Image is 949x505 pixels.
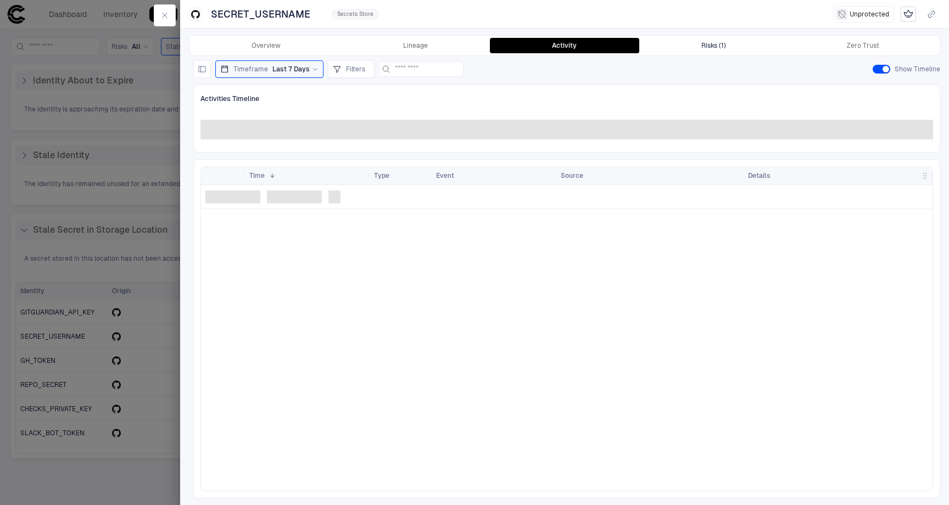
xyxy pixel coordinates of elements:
[748,171,771,180] span: Details
[272,65,310,74] span: Last 7 Days
[436,171,454,180] span: Event
[850,10,889,19] span: Unprotected
[200,94,259,103] span: Activities Timeline
[701,41,726,50] div: Risks (1)
[337,10,373,18] span: Secrets Store
[209,5,326,23] button: SECRET_USERNAME
[191,10,200,19] div: GitHub
[193,60,215,78] div: Show View Panel
[374,171,389,180] span: Type
[490,38,639,53] button: Activity
[901,7,916,22] div: Mark as Crown Jewel
[249,171,265,180] span: Time
[211,8,310,21] span: SECRET_USERNAME
[346,65,365,74] span: Filters
[192,38,341,53] button: Overview
[847,41,879,50] div: Zero Trust
[561,171,583,180] span: Source
[341,38,490,53] button: Lineage
[233,65,268,74] span: Timeframe
[895,65,940,74] span: Show Timeline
